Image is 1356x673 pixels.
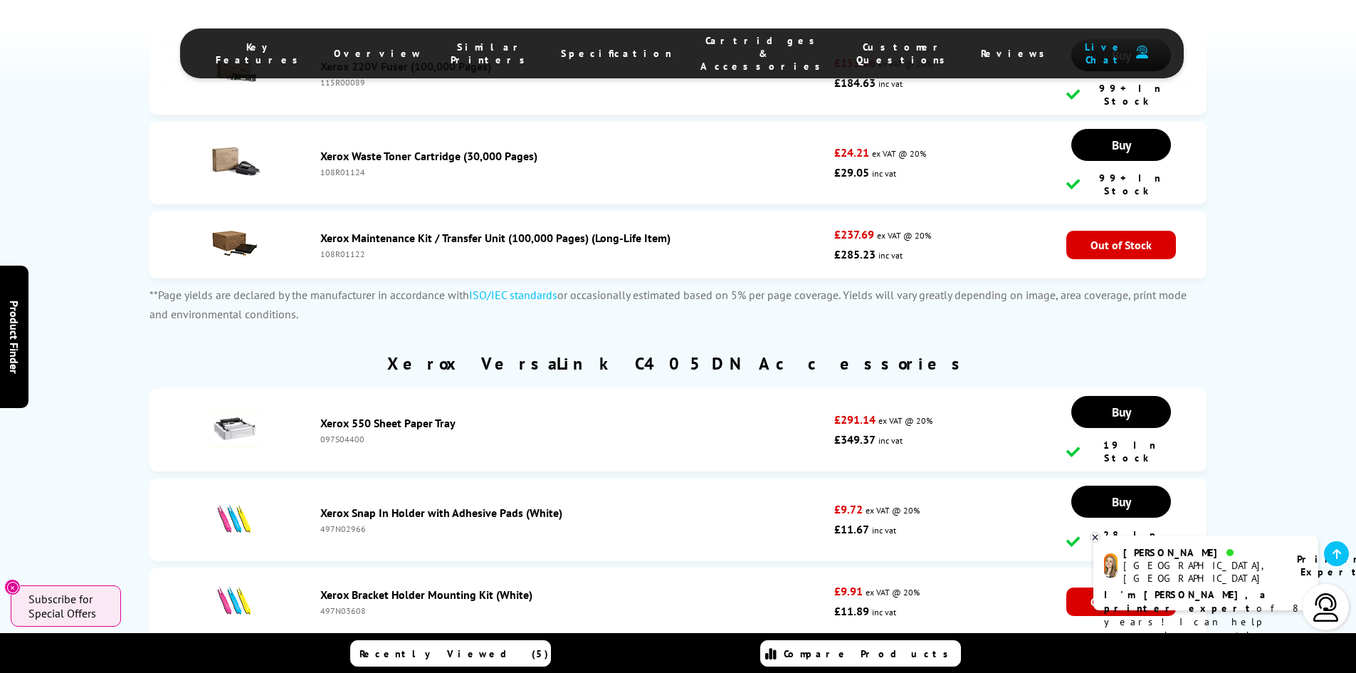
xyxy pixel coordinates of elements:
[149,286,1207,324] p: **Page yields are declared by the manufacturer in accordance with or occasionally estimated based...
[878,250,903,261] span: inc vat
[866,505,920,516] span: ex VAT @ 20%
[320,605,828,616] div: 497N03608
[700,34,828,73] span: Cartridges & Accessories
[1066,172,1176,197] div: 99+ In Stock
[210,575,260,625] img: Xerox Bracket Holder Mounting Kit (White)
[1312,593,1340,622] img: user-headset-light.svg
[784,647,956,660] span: Compare Products
[320,434,828,444] div: 097S04400
[1066,82,1176,108] div: 99+ In Stock
[834,75,876,90] strong: £184.63
[216,41,305,66] span: Key Features
[1112,404,1131,420] span: Buy
[834,227,874,241] strong: £237.69
[7,300,21,373] span: Product Finder
[834,584,863,598] strong: £9.91
[1104,553,1118,578] img: amy-livechat.png
[320,416,456,430] a: Xerox 550 Sheet Paper Tray
[1066,588,1176,616] span: Out of Stock
[1112,137,1131,153] span: Buy
[1136,46,1148,59] img: user-headset-duotone.svg
[320,249,828,259] div: 108R01122
[451,41,532,66] span: Similar Printers
[320,149,537,163] a: Xerox Waste Toner Cartridge (30,000 Pages)
[856,41,952,66] span: Customer Questions
[760,640,961,667] a: Compare Products
[834,604,869,618] strong: £11.89
[210,404,260,454] img: Xerox 550 Sheet Paper Tray
[878,435,903,446] span: inc vat
[320,523,828,534] div: 497N02966
[1123,546,1279,559] div: [PERSON_NAME]
[1066,231,1176,259] span: Out of Stock
[210,137,260,187] img: Xerox Waste Toner Cartridge (30,000 Pages)
[320,167,828,177] div: 108R01124
[1123,559,1279,585] div: [GEOGRAPHIC_DATA], [GEOGRAPHIC_DATA]
[1112,494,1131,510] span: Buy
[1066,439,1176,464] div: 19 In Stock
[834,165,869,179] strong: £29.05
[561,47,672,60] span: Specification
[834,145,869,160] strong: £24.21
[834,522,869,536] strong: £11.67
[320,231,671,245] a: Xerox Maintenance Kit / Transfer Unit (100,000 Pages) (Long-Life Item)
[1066,528,1176,554] div: 28 In Stock
[981,47,1052,60] span: Reviews
[866,587,920,598] span: ex VAT @ 20%
[320,506,562,520] a: Xerox Snap In Holder with Adhesive Pads (White)
[210,219,260,268] img: Xerox Maintenance Kit / Transfer Unit (100,000 Pages) (Long-Life Item)
[28,592,107,620] span: Subscribe for Special Offers
[334,47,422,60] span: Overview
[877,230,931,241] span: ex VAT @ 20%
[834,247,876,261] strong: £285.23
[872,168,896,179] span: inc vat
[1104,588,1270,615] b: I'm [PERSON_NAME], a printer expert
[834,502,863,516] strong: £9.72
[872,148,926,159] span: ex VAT @ 20%
[359,647,549,660] span: Recently Viewed (5)
[350,640,551,667] a: Recently Viewed (5)
[878,78,903,89] span: inc vat
[387,353,969,375] a: Xerox VersaLink C405DN Accessories
[320,588,532,602] a: Xerox Bracket Holder Mounting Kit (White)
[469,288,557,302] a: ISO/IEC standards
[1081,41,1129,66] span: Live Chat
[872,525,896,536] span: inc vat
[872,607,896,617] span: inc vat
[210,494,260,543] img: Xerox Snap In Holder with Adhesive Pads (White)
[1104,588,1308,656] p: of 8 years! I can help you choose the right product
[834,432,876,447] strong: £349.37
[878,415,932,426] span: ex VAT @ 20%
[4,579,21,595] button: Close
[834,412,876,427] strong: £291.14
